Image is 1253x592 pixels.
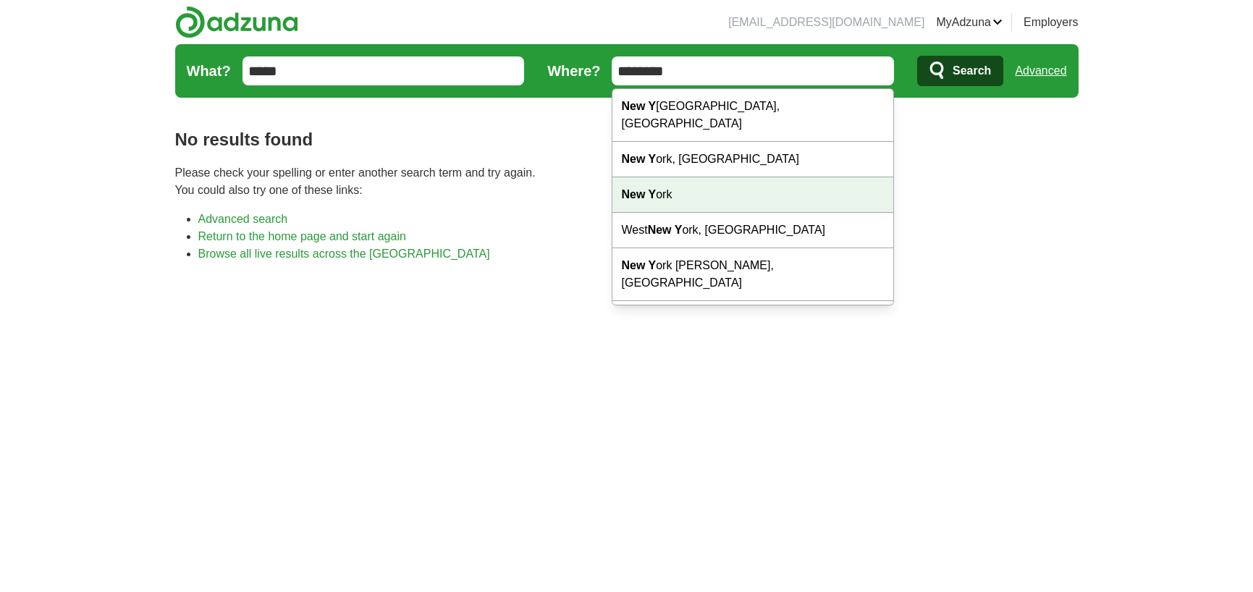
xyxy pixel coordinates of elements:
a: Return to the home page and start again [198,230,406,242]
span: Search [953,56,991,85]
label: What? [187,60,231,82]
li: [EMAIL_ADDRESS][DOMAIN_NAME] [728,14,924,31]
a: Browse all live results across the [GEOGRAPHIC_DATA] [198,248,490,260]
a: MyAdzuna [936,14,1003,31]
a: Employers [1024,14,1079,31]
label: Where? [547,60,600,82]
a: Advanced [1015,56,1066,85]
p: Please check your spelling or enter another search term and try again. You could also try one of ... [175,164,1079,199]
img: Adzuna logo [175,6,298,38]
button: Search [917,56,1003,86]
div: ork [PERSON_NAME], [GEOGRAPHIC_DATA] [612,301,893,354]
h1: No results found [175,127,1079,153]
a: Advanced search [198,213,288,225]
